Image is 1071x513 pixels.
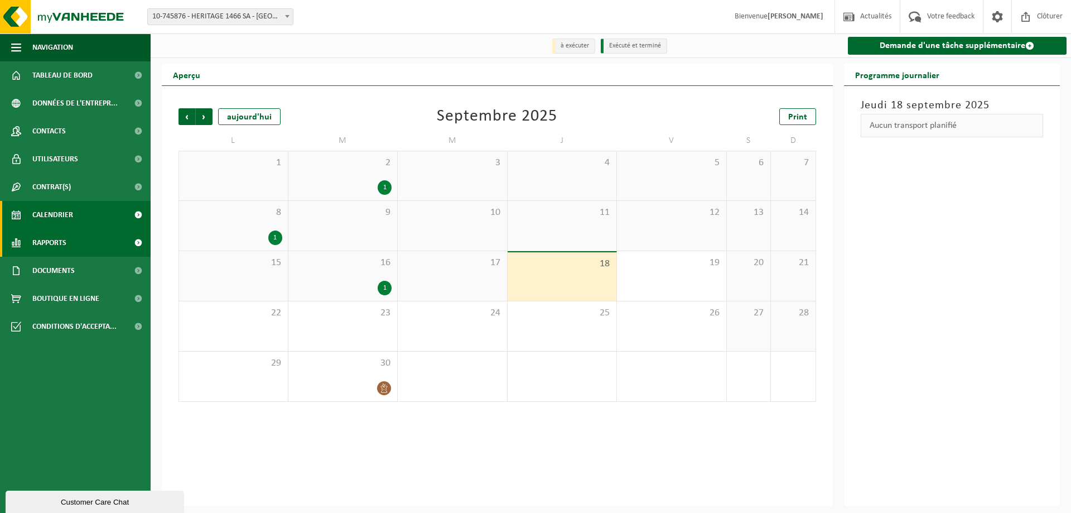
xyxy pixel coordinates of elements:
[32,285,99,313] span: Boutique en ligne
[403,307,501,319] span: 24
[178,108,195,125] span: Précédent
[378,180,392,195] div: 1
[623,307,721,319] span: 26
[623,157,721,169] span: 5
[623,207,721,219] span: 12
[508,131,617,151] td: J
[288,131,398,151] td: M
[403,157,501,169] span: 3
[861,114,1044,137] div: Aucun transport planifié
[732,207,765,219] span: 13
[32,61,93,89] span: Tableau de bord
[732,307,765,319] span: 27
[403,207,501,219] span: 10
[196,108,213,125] span: Suivant
[776,307,809,319] span: 28
[185,307,282,319] span: 22
[32,201,73,229] span: Calendrier
[162,64,211,85] h2: Aperçu
[6,488,186,513] iframe: chat widget
[623,257,721,269] span: 19
[32,145,78,173] span: Utilisateurs
[32,313,117,341] span: Conditions d'accepta...
[732,157,765,169] span: 6
[848,37,1067,55] a: Demande d'une tâche supplémentaire
[32,229,66,257] span: Rapports
[185,357,282,370] span: 29
[268,231,282,245] div: 1
[185,207,282,219] span: 8
[294,307,392,319] span: 23
[552,39,595,54] li: à exécuter
[844,64,951,85] h2: Programme journalier
[32,257,75,285] span: Documents
[398,131,508,151] td: M
[771,131,816,151] td: D
[513,157,611,169] span: 4
[617,131,727,151] td: V
[294,257,392,269] span: 16
[513,307,611,319] span: 25
[32,117,66,145] span: Contacts
[788,113,807,122] span: Print
[776,157,809,169] span: 7
[403,257,501,269] span: 17
[32,33,73,61] span: Navigation
[727,131,771,151] td: S
[185,257,282,269] span: 15
[776,207,809,219] span: 14
[178,131,288,151] td: L
[378,281,392,295] div: 1
[294,157,392,169] span: 2
[779,108,816,125] a: Print
[294,207,392,219] span: 9
[148,9,293,25] span: 10-745876 - HERITAGE 1466 SA - HERVE
[437,108,557,125] div: Septembre 2025
[218,108,281,125] div: aujourd'hui
[147,8,293,25] span: 10-745876 - HERITAGE 1466 SA - HERVE
[861,97,1044,114] h3: Jeudi 18 septembre 2025
[32,173,71,201] span: Contrat(s)
[513,258,611,270] span: 18
[294,357,392,370] span: 30
[185,157,282,169] span: 1
[513,207,611,219] span: 11
[32,89,118,117] span: Données de l'entrepr...
[768,12,823,21] strong: [PERSON_NAME]
[776,257,809,269] span: 21
[601,39,667,54] li: Exécuté et terminé
[732,257,765,269] span: 20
